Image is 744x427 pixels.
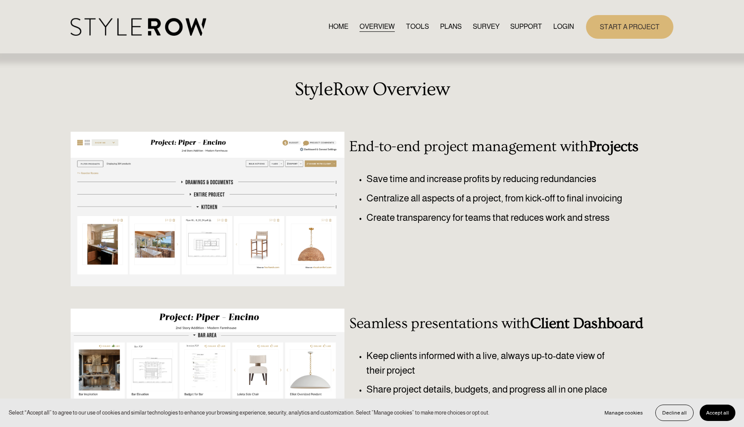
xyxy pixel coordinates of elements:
[655,405,694,421] button: Decline all
[440,21,462,33] a: PLANS
[349,138,648,155] h3: End-to-end project management with
[662,410,687,416] span: Decline all
[589,138,638,155] strong: Projects
[586,15,673,39] a: START A PROJECT
[406,21,429,33] a: TOOLS
[598,405,649,421] button: Manage cookies
[329,21,348,33] a: HOME
[530,315,643,332] strong: Client Dashboard
[71,18,206,36] img: StyleRow
[510,22,542,32] span: SUPPORT
[349,315,648,332] h3: Seamless presentations with
[473,21,499,33] a: SURVEY
[366,349,623,377] p: Keep clients informed with a live, always up-to-date view of their project
[366,191,648,206] p: Centralize all aspects of a project, from kick-off to final invoicing
[366,210,648,225] p: Create transparency for teams that reduces work and stress
[510,21,542,33] a: folder dropdown
[9,408,490,417] p: Select “Accept all” to agree to our use of cookies and similar technologies to enhance your brows...
[360,21,395,33] a: OVERVIEW
[706,410,729,416] span: Accept all
[553,21,574,33] a: LOGIN
[366,382,623,397] p: Share project details, budgets, and progress all in one place
[604,410,643,416] span: Manage cookies
[71,79,673,100] h2: StyleRow Overview
[700,405,735,421] button: Accept all
[366,172,648,186] p: Save time and increase profits by reducing redundancies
